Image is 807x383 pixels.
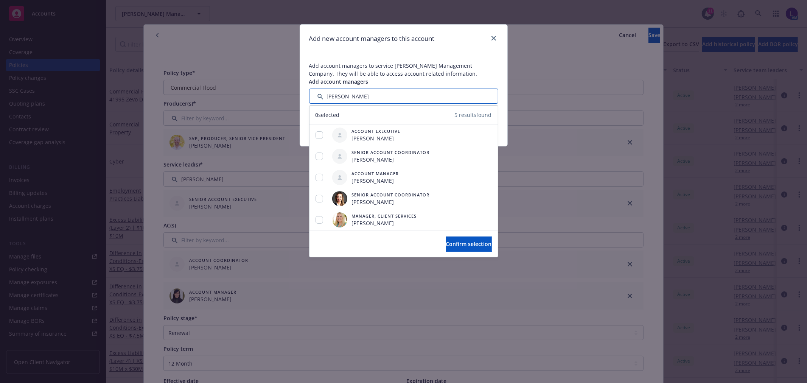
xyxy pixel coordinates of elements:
[316,111,340,119] span: 0 selected
[352,149,430,156] span: Senior Account Coordinator
[332,212,347,227] img: employee photo
[352,128,401,134] span: Account Executive
[309,62,477,77] span: Add account managers to service [PERSON_NAME] Management Company. They will be able to access acc...
[352,177,399,185] span: [PERSON_NAME]
[352,134,401,142] span: [PERSON_NAME]
[332,191,347,206] img: employee photo
[352,219,417,227] span: [PERSON_NAME]
[352,156,430,163] span: [PERSON_NAME]
[352,191,430,198] span: Senior Account Coordinator
[309,78,369,85] span: Add account managers
[352,198,430,206] span: [PERSON_NAME]
[309,89,498,104] input: Filter by keyword...
[455,111,492,119] span: 5 results found
[446,240,492,248] span: Confirm selection
[352,170,399,177] span: Account Manager
[446,237,492,252] button: Confirm selection
[352,213,417,219] span: Manager, Client Services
